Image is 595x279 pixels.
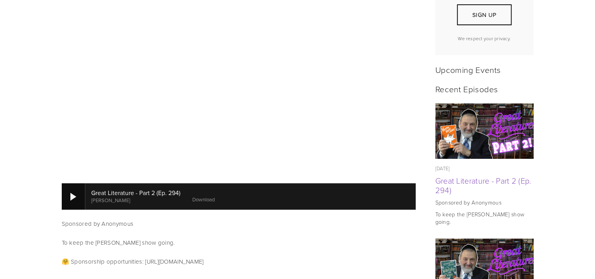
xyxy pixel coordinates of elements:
[62,257,416,266] p: 🤗 Sponsorship opportunities: [URL][DOMAIN_NAME]
[435,199,534,206] p: Sponsored by Anonymous
[435,84,534,94] h2: Recent Episodes
[435,65,534,74] h2: Upcoming Events
[442,35,527,42] p: We respect your privacy.
[435,165,450,172] time: [DATE]
[435,103,534,159] img: Great Literature - Part 2 (Ep. 294)
[62,238,416,247] p: To keep the [PERSON_NAME] show going.
[192,196,215,203] a: Download
[472,11,496,19] span: Sign Up
[435,175,531,195] a: Great Literature - Part 2 (Ep. 294)
[435,210,534,226] p: To keep the [PERSON_NAME] show going.
[457,4,511,25] button: Sign Up
[62,219,416,229] p: Sponsored by Anonymous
